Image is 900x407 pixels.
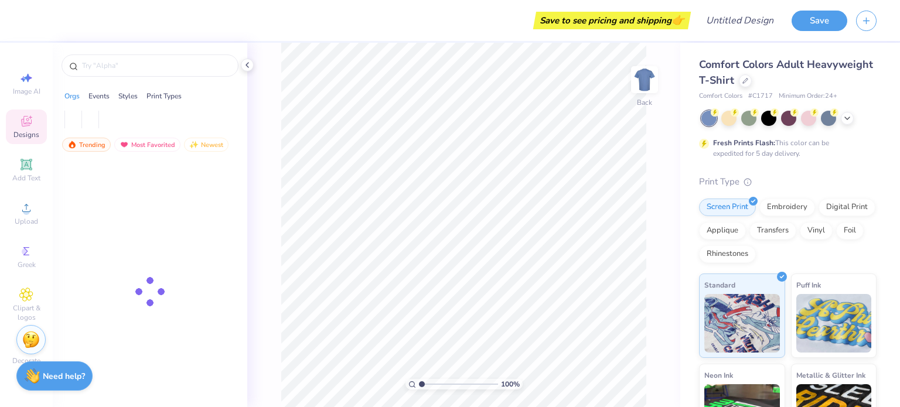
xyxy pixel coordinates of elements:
div: Transfers [749,222,796,240]
div: Orgs [64,91,80,101]
div: Vinyl [800,222,833,240]
div: Styles [118,91,138,101]
div: Print Type [699,175,877,189]
span: Image AI [13,87,40,96]
img: Puff Ink [796,294,872,353]
div: Screen Print [699,199,756,216]
span: Puff Ink [796,279,821,291]
span: Designs [13,130,39,139]
span: Metallic & Glitter Ink [796,369,865,381]
span: Add Text [12,173,40,183]
div: Most Favorited [114,138,180,152]
img: Standard [704,294,780,353]
div: Rhinestones [699,245,756,263]
img: most_fav.gif [120,141,129,149]
div: This color can be expedited for 5 day delivery. [713,138,857,159]
span: Greek [18,260,36,269]
div: Digital Print [819,199,875,216]
span: Upload [15,217,38,226]
img: trending.gif [67,141,77,149]
img: Back [633,68,656,91]
span: # C1717 [748,91,773,101]
input: Try "Alpha" [81,60,231,71]
span: Neon Ink [704,369,733,381]
span: Decorate [12,356,40,365]
span: Standard [704,279,735,291]
span: 100 % [501,379,520,389]
span: Clipart & logos [6,303,47,322]
strong: Need help? [43,371,85,382]
div: Newest [184,138,229,152]
div: Save to see pricing and shipping [536,12,688,29]
div: Embroidery [759,199,815,216]
div: Trending [62,138,111,152]
button: Save [792,11,847,31]
div: Foil [836,222,864,240]
input: Untitled Design [697,9,783,32]
div: Back [637,97,652,108]
span: Comfort Colors [699,91,742,101]
div: Print Types [146,91,182,101]
strong: Fresh Prints Flash: [713,138,775,148]
span: Minimum Order: 24 + [779,91,837,101]
span: 👉 [671,13,684,27]
div: Applique [699,222,746,240]
div: Events [88,91,110,101]
span: Comfort Colors Adult Heavyweight T-Shirt [699,57,873,87]
img: Newest.gif [189,141,199,149]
